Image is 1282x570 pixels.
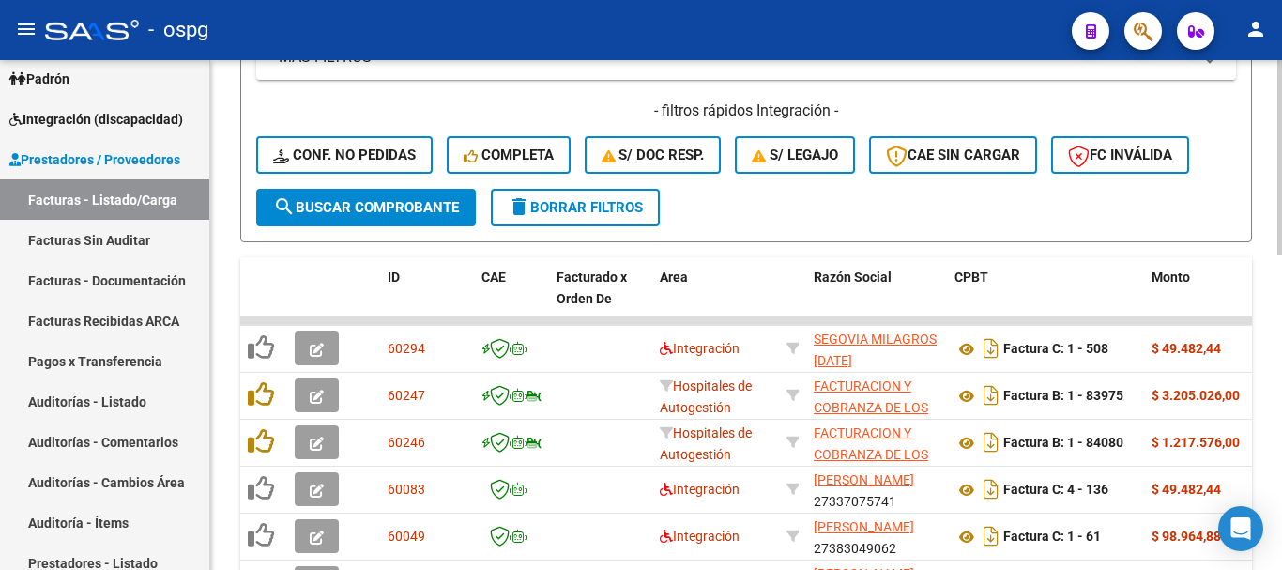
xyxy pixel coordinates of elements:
span: Hospitales de Autogestión [660,378,752,415]
strong: Factura C: 1 - 508 [1003,342,1108,357]
span: 60049 [388,529,425,544]
span: ID [388,270,400,285]
span: Conf. no pedidas [273,146,416,163]
i: Descargar documento [979,380,1003,410]
div: 30715497456 [814,423,939,462]
datatable-header-cell: Area [652,257,779,340]
span: CPBT [954,270,988,285]
strong: Factura C: 1 - 61 [1003,530,1101,545]
span: SEGOVIA MILAGROS [DATE] [814,331,937,368]
strong: $ 49.482,44 [1152,341,1221,356]
span: Buscar Comprobante [273,199,459,216]
span: Integración [660,482,740,497]
datatable-header-cell: ID [380,257,474,340]
button: Completa [447,136,571,174]
button: Conf. no pedidas [256,136,433,174]
span: Borrar Filtros [508,199,643,216]
strong: Factura B: 1 - 84080 [1003,436,1123,451]
span: S/ legajo [752,146,838,163]
datatable-header-cell: Razón Social [806,257,947,340]
strong: $ 1.217.576,00 [1152,435,1240,450]
datatable-header-cell: Facturado x Orden De [549,257,652,340]
div: 27383049062 [814,516,939,556]
i: Descargar documento [979,474,1003,504]
span: FACTURACION Y COBRANZA DE LOS EFECTORES PUBLICOS S.E. [814,378,928,457]
span: FC Inválida [1068,146,1172,163]
span: Hospitales de Autogestión [660,425,752,462]
span: Facturado x Orden De [557,270,627,306]
span: Razón Social [814,270,892,285]
span: Completa [464,146,554,163]
button: Borrar Filtros [491,189,660,226]
span: Monto [1152,270,1190,285]
div: 30715497456 [814,376,939,415]
mat-icon: search [273,195,296,218]
i: Descargar documento [979,427,1003,457]
span: S/ Doc Resp. [602,146,705,163]
span: 60294 [388,341,425,356]
i: Descargar documento [979,521,1003,551]
mat-icon: menu [15,18,38,40]
i: Descargar documento [979,333,1003,363]
span: [PERSON_NAME] [814,519,914,534]
div: 27337075741 [814,470,939,509]
span: Prestadores / Proveedores [9,149,180,170]
span: CAE SIN CARGAR [886,146,1020,163]
mat-icon: delete [508,195,530,218]
button: CAE SIN CARGAR [869,136,1037,174]
strong: $ 98.964,88 [1152,529,1221,544]
strong: $ 49.482,44 [1152,482,1221,497]
span: 60247 [388,388,425,403]
strong: $ 3.205.026,00 [1152,388,1240,403]
span: Integración [660,529,740,544]
div: 27391609964 [814,329,939,368]
datatable-header-cell: CPBT [947,257,1144,340]
button: Buscar Comprobante [256,189,476,226]
button: S/ legajo [735,136,855,174]
span: Integración [660,341,740,356]
span: CAE [481,270,506,285]
mat-icon: person [1244,18,1267,40]
span: 60083 [388,482,425,497]
datatable-header-cell: CAE [474,257,549,340]
span: 60246 [388,435,425,450]
datatable-header-cell: Monto [1144,257,1257,340]
strong: Factura C: 4 - 136 [1003,483,1108,498]
button: FC Inválida [1051,136,1189,174]
span: - ospg [148,9,208,51]
span: Area [660,270,688,285]
button: S/ Doc Resp. [585,136,722,174]
span: [PERSON_NAME] [814,472,914,487]
h4: - filtros rápidos Integración - [256,100,1236,121]
span: FACTURACION Y COBRANZA DE LOS EFECTORES PUBLICOS S.E. [814,425,928,504]
strong: Factura B: 1 - 83975 [1003,389,1123,404]
div: Open Intercom Messenger [1218,506,1263,551]
span: Padrón [9,69,69,89]
span: Integración (discapacidad) [9,109,183,130]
